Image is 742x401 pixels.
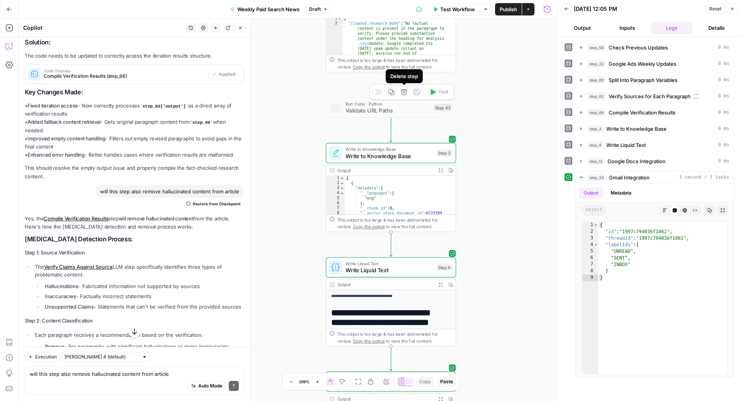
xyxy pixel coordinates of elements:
[718,60,729,67] span: 0 ms
[25,215,244,231] p: Yes, the step from the article. Here's how the [MEDICAL_DATA] detection and removal process works:
[340,186,344,191] span: Toggle code folding, rows 3 through 11
[718,158,729,165] span: 0 ms
[306,4,331,14] button: Draft
[582,268,598,275] div: 8
[576,171,734,184] button: 1 second / 1 tasks
[43,292,244,300] li: - Factually incorrect statements
[594,242,598,248] span: Toggle code folding, rows 4 through 8
[119,215,193,222] strong: will remove hallucinated content
[582,222,598,229] div: 1
[390,232,392,256] g: Edge from step_3 to step_6
[651,22,693,34] button: Logs
[609,109,676,116] span: Compile Verification Results
[696,22,737,34] button: Details
[33,263,244,311] li: The LLM step specifically identifies three types of problematic content:
[33,331,244,371] li: Each paragraph receives a recommendation based on the verification:
[208,69,239,79] button: Applied
[340,176,344,181] span: Toggle code folding, rows 1 through 13
[576,155,734,167] button: 0 ms
[44,69,205,73] span: Code Changes
[353,224,385,229] span: Copy the output
[345,260,433,267] span: Write Liquid Text
[609,60,676,68] span: Google Ads Weekly Updates
[606,125,667,133] span: Write to Knowledge Base
[345,106,430,115] span: Validate URL Paths
[35,353,57,360] span: Execution
[25,39,244,46] h2: Solution:
[27,102,78,109] strong: Fixed iteration access
[718,44,729,51] span: 0 ms
[198,382,222,389] span: Auto Mode
[587,174,606,181] span: step_24
[576,106,734,119] button: 0 ms
[345,266,433,275] span: Write Liquid Text
[438,88,448,96] span: Test
[709,5,722,12] span: Reset
[390,72,418,80] div: Delete step
[587,44,606,51] span: step_58
[326,201,345,206] div: 6
[25,317,93,324] strong: Step 2: Content Classification
[95,185,244,198] div: will this step also remove hallucinated content from article
[190,120,213,125] code: step_60
[326,211,345,221] div: 8
[576,139,734,151] button: 0 ms
[718,77,729,84] span: 0 ms
[576,41,734,54] button: 0 ms
[587,60,606,68] span: step_22
[309,6,321,13] span: Draft
[582,255,598,261] div: 6
[576,184,734,377] div: 1 second / 1 tasks
[44,215,108,222] a: Compile Verification Results
[237,5,300,13] span: Weekly Paid Search News
[188,381,226,391] button: Auto Mode
[426,87,452,97] button: Test
[576,90,734,102] button: 0 ms
[576,74,734,86] button: 0 ms
[579,187,603,199] button: Output
[27,119,100,125] strong: Added fallback content retrieval
[140,104,189,109] code: step_62['output']
[582,205,606,215] span: object
[437,377,456,387] button: Paste
[337,331,453,344] div: This output is too large & has been abbreviated for review. to view the full content.
[353,64,385,69] span: Copy the output
[25,352,60,362] button: Execution
[43,282,244,290] li: - Fabricated information not supported by sources
[576,123,734,135] button: 0 ms
[587,92,606,100] span: step_62
[594,222,598,229] span: Toggle code folding, rows 1 through 9
[587,76,606,84] span: step_60
[582,248,598,255] div: 5
[44,264,113,270] a: Verify Claims Against Source
[706,4,725,14] button: Reset
[326,206,345,211] div: 7
[326,191,345,196] div: 4
[609,76,677,84] span: Split Into Paragraph Variables
[25,89,244,96] h2: Key Changes Made:
[495,3,522,15] button: Publish
[27,152,85,158] strong: Enhanced error handling
[718,125,729,132] span: 0 ms
[337,167,433,174] div: Output
[226,3,304,15] button: Weekly Paid Search News
[299,379,310,385] span: 109%
[183,199,244,208] button: Restore from Checkpoint
[606,141,646,149] span: Write Liquid Text
[43,303,244,311] li: - Statements that can't be verified from the provided sources
[416,377,434,387] button: Copy
[25,164,244,180] p: This should resolve the empty output issue and properly compile the fact-checked research content.
[718,93,729,100] span: 0 ms
[45,283,78,289] strong: Hallucinations
[345,101,430,107] span: Run Code · Python
[45,343,65,350] strong: Remove
[606,22,648,34] button: Inputs
[440,378,453,385] span: Paste
[25,102,244,159] p: • - Now correctly processes as a direct array of verification results • - Gets original paragraph...
[587,157,604,165] span: step_12
[326,181,345,186] div: 2
[23,24,184,32] div: Copilot
[326,16,342,21] div: 1
[500,5,517,13] span: Publish
[582,229,598,235] div: 2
